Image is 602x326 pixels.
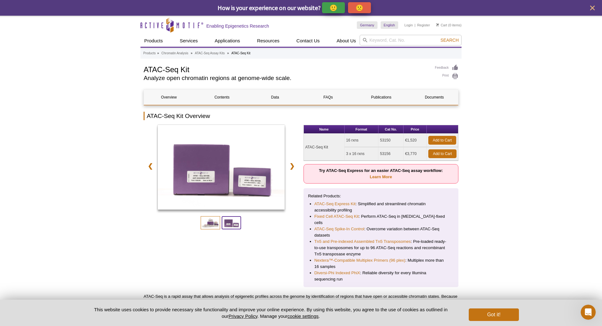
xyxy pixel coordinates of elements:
[144,159,157,173] a: ❮
[144,293,458,312] p: ATAC-Seq is a rapid assay that allows analysis of epigenetic profiles across the genome by identi...
[158,125,285,210] img: ATAC-Seq Kit
[314,226,364,232] a: ATAC-Seq Spike-In Control
[404,134,427,147] td: €1,520
[404,23,413,27] a: Login
[370,174,392,179] a: Learn More
[304,134,345,161] td: ATAC-Seq Kit
[314,257,448,270] li: : Multiplex more than 16 samples
[218,4,321,12] span: How is your experience on our website?
[435,64,458,71] a: Feedback
[345,125,378,134] th: Format
[304,125,345,134] th: Name
[345,147,378,161] td: 3 x 16 rxns
[197,90,247,105] a: Contents
[250,90,300,105] a: Data
[469,308,519,321] button: Got it!
[378,125,404,134] th: Cat No.
[83,306,458,319] p: This website uses cookies to provide necessary site functionality and improve your online experie...
[206,23,269,29] h2: Enabling Epigenetics Research
[417,23,430,27] a: Register
[333,35,360,47] a: About Us
[211,35,244,47] a: Applications
[314,213,359,220] a: Fixed Cell ATAC-Seq Kit
[143,51,156,56] a: Products
[330,4,337,12] p: 🙂
[253,35,283,47] a: Resources
[229,313,257,319] a: Privacy Policy
[436,21,462,29] li: (0 items)
[285,159,299,173] a: ❯
[161,51,188,56] a: Chromatin Analysis
[436,23,447,27] a: Cart
[227,51,229,55] li: »
[314,213,448,226] li: : Perform ATAC-Seq in [MEDICAL_DATA]-fixed cells
[293,35,323,47] a: Contact Us
[314,270,448,282] li: : Reliable diversity for every Illumina sequencing run
[314,201,356,207] a: ATAC-Seq Express Kit
[319,168,443,179] strong: Try ATAC-Seq Express for an easier ATAC-Seq assay workflow:
[345,134,378,147] td: 16 rxns
[381,21,398,29] a: English
[581,305,596,320] iframe: Intercom live chat
[356,4,363,12] p: 🙁
[404,147,427,161] td: €3,770
[357,21,377,29] a: Germany
[314,257,405,264] a: Nextera™-Compatible Multiplex Primers (96 plex)
[176,35,202,47] a: Services
[439,37,461,43] button: Search
[303,90,353,105] a: FAQs
[158,125,285,211] a: ATAC-Seq Kit
[157,51,159,55] li: »
[288,313,319,319] button: cookie settings
[144,75,429,81] h2: Analyze open chromatin regions at genome-wide scale.
[231,51,251,55] li: ATAC-Seq Kit
[360,35,462,45] input: Keyword, Cat. No.
[436,23,439,26] img: Your Cart
[314,238,411,245] a: Tn5 and Pre-indexed Assembled Tn5 Transposomes
[404,125,427,134] th: Price
[308,193,454,199] p: Related Products:
[441,38,459,43] span: Search
[428,149,457,158] a: Add to Cart
[195,51,225,56] a: ATAC-Seq Assay Kits
[435,73,458,80] a: Print
[140,35,166,47] a: Products
[428,136,456,145] a: Add to Cart
[144,90,194,105] a: Overview
[144,64,429,74] h1: ATAC-Seq Kit
[589,4,596,12] button: close
[191,51,193,55] li: »
[314,238,448,257] li: : Pre-loaded ready-to-use transposomes for up to 96 ATAC-Seq reactions and recombinant Tn5 transp...
[409,90,459,105] a: Documents
[378,147,404,161] td: 53156
[314,226,448,238] li: : Overcome variation between ATAC-Seq datasets
[378,134,404,147] td: 53150
[314,270,360,276] a: Diversi-Phi Indexed PhiX
[314,201,448,213] li: : Simplified and streamlined chromatin accessibility profiling
[415,21,415,29] li: |
[144,112,458,120] h2: ATAC-Seq Kit Overview
[356,90,406,105] a: Publications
